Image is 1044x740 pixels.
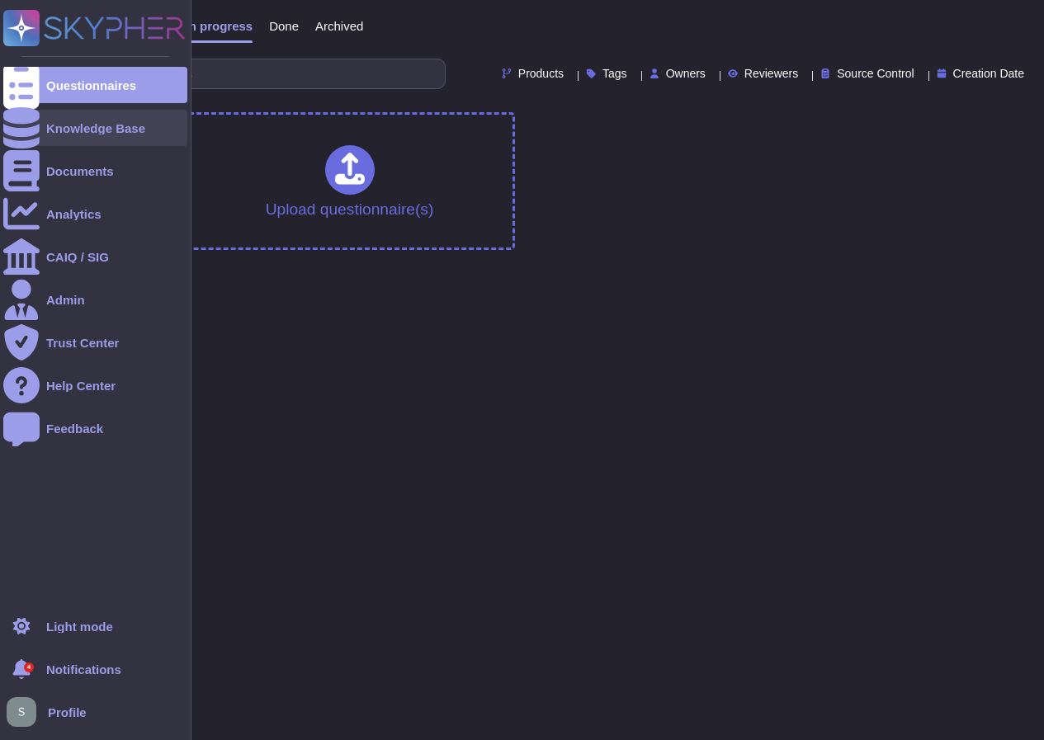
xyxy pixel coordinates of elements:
[3,67,187,103] a: Questionnaires
[48,706,87,719] span: Profile
[46,79,136,92] div: Questionnaires
[3,367,187,403] a: Help Center
[744,68,798,79] span: Reviewers
[46,251,109,263] div: CAIQ / SIG
[46,379,116,392] div: Help Center
[46,422,103,435] div: Feedback
[185,20,253,32] span: In progress
[3,196,187,232] a: Analytics
[7,697,36,727] img: user
[3,694,48,730] button: user
[24,662,34,672] div: 4
[837,68,914,79] span: Source Control
[3,410,187,446] a: Feedback
[65,59,445,88] input: Search by keywords
[953,68,1024,79] span: Creation Date
[46,208,102,220] div: Analytics
[46,337,119,349] div: Trust Center
[269,20,299,32] span: Done
[46,620,113,633] div: Light mode
[666,68,706,79] span: Owners
[266,145,434,217] div: Upload questionnaire(s)
[3,238,187,275] a: CAIQ / SIG
[3,110,187,146] a: Knowledge Base
[3,324,187,361] a: Trust Center
[3,281,187,318] a: Admin
[3,153,187,189] a: Documents
[518,68,564,79] span: Products
[46,165,114,177] div: Documents
[315,20,363,32] span: Archived
[602,68,627,79] span: Tags
[46,122,145,134] div: Knowledge Base
[46,294,85,306] div: Admin
[46,663,121,676] span: Notifications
